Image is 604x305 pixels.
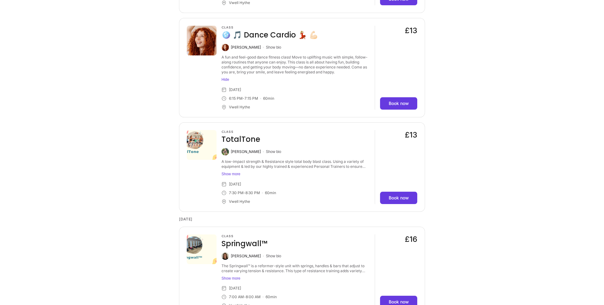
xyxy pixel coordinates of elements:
[231,149,261,154] div: [PERSON_NAME]
[221,234,267,238] h3: Class
[221,77,370,82] button: Hide
[263,96,274,101] div: 60 min
[405,26,417,36] div: £13
[229,182,241,187] div: [DATE]
[229,105,250,110] div: Vwell Hythe
[221,172,370,176] button: Show more
[244,190,245,195] div: -
[244,96,258,101] div: 7:15 PM
[221,252,229,260] img: Susanna Macaulay
[221,26,318,29] h3: Class
[243,96,244,101] div: -
[229,96,243,101] div: 6:15 PM
[229,199,250,204] div: Vwell Hythe
[231,254,261,259] div: [PERSON_NAME]
[221,134,260,144] h4: TotalTone
[266,45,281,50] button: Show bio
[187,26,217,55] img: 157770-picture.jpg
[221,44,229,51] img: Caitlin McCarthy
[221,276,370,281] button: Show more
[187,234,217,264] img: 5d9617d8-c062-43cb-9683-4a4abb156b5d.png
[187,130,217,160] img: 9ca2bd60-c661-483b-8a8b-da1a6fbf2332.png
[245,190,260,195] div: 8:30 PM
[244,294,246,299] div: -
[266,294,277,299] div: 60 min
[221,159,370,169] div: A low-impact strength & Resistance style total body blast class. Using a variety of equipment & l...
[229,190,244,195] div: 7:30 PM
[221,239,267,249] h4: Springwall™
[179,212,425,227] time: [DATE]
[266,149,281,154] button: Show bio
[229,0,250,5] div: Vwell Hythe
[266,254,281,259] button: Show bio
[229,294,244,299] div: 7:00 AM
[229,286,241,291] div: [DATE]
[405,234,417,244] div: £16
[405,130,417,140] div: £13
[380,97,417,110] a: Book now
[380,192,417,204] a: Book now
[229,87,241,92] div: [DATE]
[231,45,261,50] div: [PERSON_NAME]
[221,148,229,155] img: Mel Eberlein-Scott
[246,294,261,299] div: 8:00 AM
[221,130,260,134] h3: Class
[221,55,370,75] div: A fun and feel-good dance fitness class! Move to uplifting music with simple, follow-along routin...
[221,30,318,40] h4: 🪩 🎵 Dance Cardio 💃🏼 💪🏻
[265,190,276,195] div: 60 min
[221,264,370,273] div: The Springwall™ is a reformer-style unit with springs, handles & bars that adjust to create varyi...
